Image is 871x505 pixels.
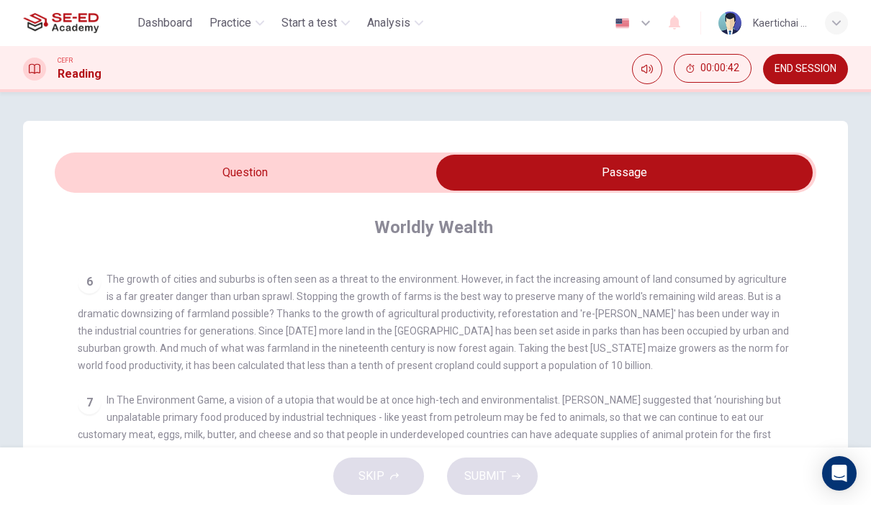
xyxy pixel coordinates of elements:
img: SE-ED Academy logo [23,9,99,37]
span: Start a test [281,14,337,32]
img: Profile picture [718,12,741,35]
span: In The Environment Game, a vision of a utopia that would be at once high-tech and environmentalis... [78,394,781,458]
div: Hide [674,54,752,84]
div: Open Intercom Messenger [822,456,857,491]
div: 6 [78,270,101,294]
button: Dashboard [132,10,198,36]
button: Start a test [276,10,356,36]
h1: Reading [58,65,101,83]
button: END SESSION [763,54,848,84]
span: 00:00:42 [700,63,739,74]
div: 7 [78,391,101,414]
span: END SESSION [775,63,836,75]
span: Practice [209,14,251,32]
span: Dashboard [137,14,192,32]
button: Practice [204,10,270,36]
a: SE-ED Academy logo [23,9,132,37]
div: Kaertichai Kulkang [753,14,808,32]
img: en [613,18,631,29]
span: Analysis [367,14,410,32]
button: 00:00:42 [674,54,752,83]
span: The growth of cities and suburbs is often seen as a threat to the environment. However, in fact t... [78,273,789,371]
h4: Worldly Wealth [374,216,493,239]
span: CEFR [58,55,73,65]
div: Mute [632,54,662,84]
button: Analysis [361,10,429,36]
